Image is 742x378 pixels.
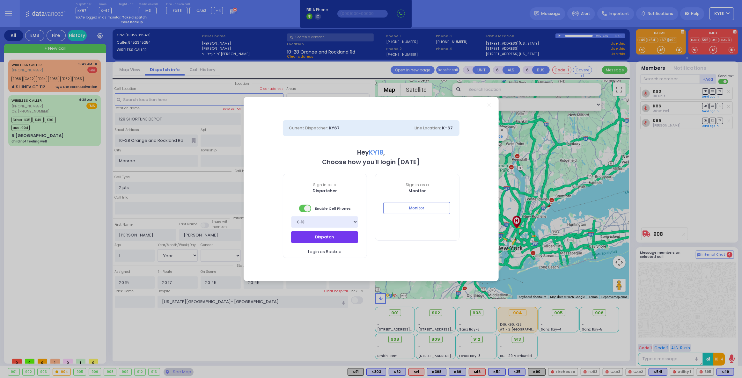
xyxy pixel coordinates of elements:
[283,182,367,188] span: Sign in as a
[299,204,351,213] span: Enable Cell Phones
[383,202,450,214] button: Monitor
[415,125,441,131] span: Line Location:
[289,125,328,131] span: Current Dispatcher:
[291,231,358,243] button: Dispatch
[308,249,342,255] span: Login as Backup
[322,158,420,166] b: Choose how you'll login [DATE]
[329,125,340,131] span: KY67
[312,188,337,194] b: Dispatcher
[488,103,491,107] a: Close
[375,182,459,188] span: Sign in as a
[408,188,426,194] b: Monitor
[442,125,453,131] span: K-67
[369,148,383,157] span: KY18
[357,148,385,157] b: Hey ,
